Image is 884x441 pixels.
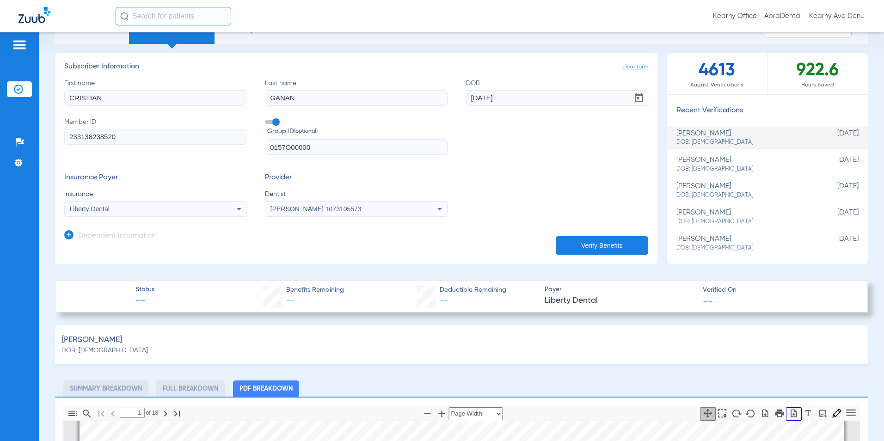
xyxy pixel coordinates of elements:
[286,285,344,295] span: Benefits Remaining
[676,165,812,173] span: DOB: [DEMOGRAPHIC_DATA]
[812,208,859,226] span: [DATE]
[265,79,447,106] label: Last name
[156,380,225,397] li: Full Breakdown
[440,297,448,305] span: --
[145,408,159,418] span: of ⁨18⁩
[676,208,812,226] div: [PERSON_NAME]
[64,79,246,106] label: First name
[70,205,110,213] span: Liberty Dental
[93,407,109,421] button: Go to First Page
[812,156,859,173] span: [DATE]
[18,7,50,23] img: Zuub Logo
[64,117,246,155] label: Member ID
[63,380,148,397] li: Summary Breakdown
[767,80,868,90] span: Hours Saved
[265,90,447,106] input: Last name
[135,285,154,294] span: Status
[434,407,450,421] button: Zoom In
[94,414,108,421] pdf-shy-button: First page
[440,285,506,295] span: Deductible Remaining
[78,232,156,241] h3: Dependent Information
[64,173,246,183] h3: Insurance Payer
[757,407,773,421] button: Open File
[466,90,648,106] input: DOBOpen calendar
[120,12,129,20] img: Search Icon
[729,413,743,420] pdf-shy-button: Rotate Clockwise
[667,80,767,90] span: August Verifications
[676,218,812,226] span: DOB: [DEMOGRAPHIC_DATA]
[64,190,246,199] span: Insurance
[169,407,185,421] button: Go to Last Page
[703,285,853,295] span: Verified On
[64,90,246,106] input: First name
[12,39,27,50] img: hamburger-icon
[714,407,730,421] button: Enable Text Selection Tool
[61,346,148,355] span: DOB: [DEMOGRAPHIC_DATA]
[265,190,447,199] span: Dentist
[265,173,447,183] h3: Provider
[61,334,122,346] span: [PERSON_NAME]
[667,106,868,116] h3: Recent Verifications
[286,297,295,305] span: --
[116,7,231,25] input: Search for patients
[545,285,695,294] span: Payer
[676,191,812,200] span: DOB: [DEMOGRAPHIC_DATA]
[758,412,772,419] pdf-shy-button: Open File
[420,407,436,421] button: Zoom Out
[270,205,362,213] span: [PERSON_NAME] 1073105573
[267,127,447,136] span: Group ID
[667,53,767,94] div: 4613
[829,412,844,419] pdf-shy-button: Draw
[703,296,713,306] span: --
[676,156,812,173] div: [PERSON_NAME]
[676,235,812,252] div: [PERSON_NAME]
[676,138,812,147] span: DOB: [DEMOGRAPHIC_DATA]
[676,244,812,252] span: DOB: [DEMOGRAPHIC_DATA]
[158,407,173,421] button: Next Page
[65,414,80,421] pdf-shy-button: Toggle Sidebar
[767,53,868,94] div: 922.6
[676,129,812,147] div: [PERSON_NAME]
[449,407,503,420] select: Zoom
[713,12,866,21] span: Kearny Office - AbraDental - Kearny Ave Dental, LLC - Kearny General
[743,407,759,421] button: Rotate Counterclockwise
[233,380,299,397] li: PDF Breakdown
[812,235,859,252] span: [DATE]
[715,413,729,420] pdf-shy-button: Enable text selection tool
[120,408,145,418] input: Page
[729,407,744,421] button: Rotate Clockwise
[64,129,246,145] input: Member ID
[700,413,715,420] pdf-shy-button: Enable hand tool
[786,407,802,421] button: Save
[772,407,787,421] button: Print
[630,89,648,107] button: Open calendar
[812,129,859,147] span: [DATE]
[786,412,801,419] pdf-shy-button: Download
[64,62,648,72] h3: Subscriber Information
[80,414,94,421] pdf-shy-button: Find in Document
[801,412,815,419] pdf-shy-button: Draw
[466,79,648,106] label: DOB
[838,397,884,441] iframe: Chat Widget
[556,236,648,255] button: Verify Benefits
[105,414,120,421] pdf-shy-button: Previous Page
[676,182,812,199] div: [PERSON_NAME]
[622,62,648,72] span: clear form
[772,413,786,420] pdf-shy-button: Print
[420,414,435,421] pdf-shy-button: Zoom Out
[135,295,154,308] span: --
[815,412,829,419] pdf-shy-button: Text
[158,414,172,421] pdf-shy-button: Next Page
[435,414,449,421] pdf-shy-button: Zoom In
[812,182,859,199] span: [DATE]
[545,295,695,306] span: Liberty Dental
[743,413,758,420] pdf-shy-button: Rotate Counterclockwise
[170,414,184,421] pdf-shy-button: Last page
[294,127,318,136] small: (optional)
[105,407,121,421] button: Previous Page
